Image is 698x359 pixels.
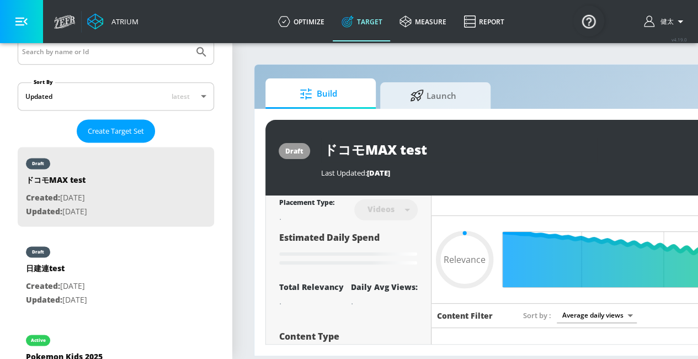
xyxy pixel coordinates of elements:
p: [DATE] [26,279,87,293]
div: draft [32,249,44,255]
span: Updated: [26,206,62,217]
div: Estimated Daily Spend [279,231,418,268]
div: Total Relevancy [279,282,344,292]
span: latest [172,92,190,101]
div: draft日建連testCreated:[DATE]Updated:[DATE] [18,235,214,315]
a: Target [333,2,391,41]
div: draft [32,161,44,166]
div: Placement Type: [279,198,334,209]
span: [DATE] [367,168,390,178]
span: Sort by [523,310,551,320]
h6: Content Filter [437,310,493,321]
button: Create Target Set [77,119,155,143]
a: Report [455,2,513,41]
button: Open Resource Center [573,6,604,36]
div: draftドコモMAX testCreated:[DATE]Updated:[DATE] [18,147,214,226]
a: optimize [269,2,333,41]
span: v 4.19.0 [672,36,687,43]
span: Estimated Daily Spend [279,231,380,244]
div: ドコモMAX test [26,175,87,191]
p: [DATE] [26,293,87,307]
input: Search by name or Id [22,45,189,59]
p: [DATE] [26,205,87,219]
a: measure [391,2,455,41]
label: Sort By [31,78,55,86]
div: draft [285,146,303,156]
button: 健太 [644,15,687,28]
span: Created: [26,281,60,291]
div: Atrium [107,17,138,27]
div: Updated [25,92,52,101]
div: 日建連test [26,263,87,279]
span: Launch [391,82,475,109]
span: Relevance [444,255,486,264]
div: active [31,337,46,343]
span: login as: kenta.kurishima@mbk-digital.co.jp [656,17,674,27]
span: Create Target Set [88,125,144,138]
span: Created: [26,192,60,203]
a: Atrium [87,13,138,30]
span: Updated: [26,294,62,305]
p: [DATE] [26,191,87,205]
div: Average daily views [557,308,637,323]
div: Daily Avg Views: [351,282,418,292]
span: Build [276,81,360,107]
div: Videos [362,204,400,214]
div: Content Type [279,332,418,341]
